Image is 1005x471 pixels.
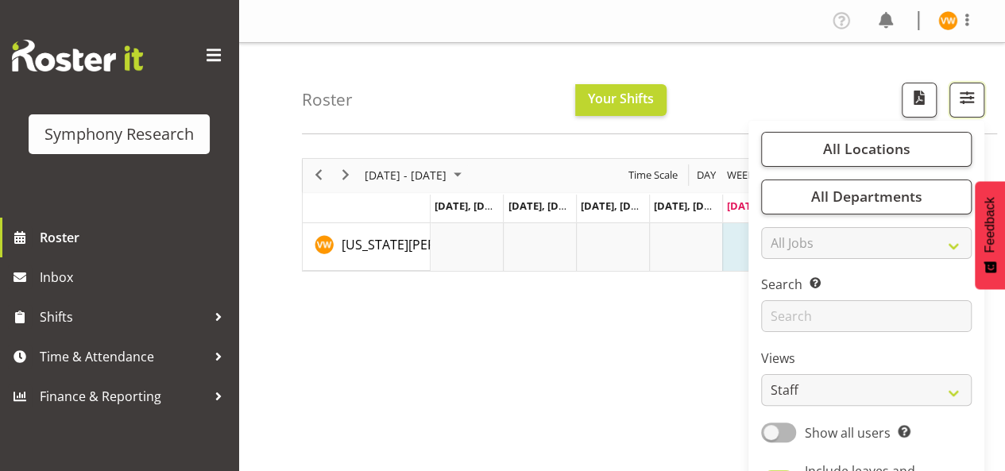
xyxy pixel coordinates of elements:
[822,139,910,158] span: All Locations
[44,122,194,146] div: Symphony Research
[727,199,799,213] span: [DATE], [DATE]
[695,165,717,185] span: Day
[588,90,654,107] span: Your Shifts
[949,83,984,118] button: Filter Shifts
[308,165,330,185] button: Previous
[810,187,922,206] span: All Departments
[761,180,972,214] button: All Departments
[975,181,1005,289] button: Feedback - Show survey
[805,424,891,442] span: Show all users
[40,226,230,249] span: Roster
[654,199,726,213] span: [DATE], [DATE]
[40,265,230,289] span: Inbox
[12,40,143,71] img: Rosterit website logo
[725,165,757,185] button: Timeline Week
[359,159,471,192] div: August 18 - 24, 2025
[305,159,332,192] div: previous period
[335,165,357,185] button: Next
[342,235,507,254] a: [US_STATE][PERSON_NAME]
[302,91,353,109] h4: Roster
[40,305,207,329] span: Shifts
[581,199,653,213] span: [DATE], [DATE]
[431,223,941,271] table: Timeline Week of August 22, 2025
[40,345,207,369] span: Time & Attendance
[938,11,957,30] img: virginia-wheeler11875.jpg
[302,158,941,272] div: Timeline Week of August 22, 2025
[761,349,972,368] label: Views
[435,199,507,213] span: [DATE], [DATE]
[40,384,207,408] span: Finance & Reporting
[902,83,937,118] button: Download a PDF of the roster according to the set date range.
[725,165,756,185] span: Week
[363,165,448,185] span: [DATE] - [DATE]
[761,132,972,167] button: All Locations
[626,165,681,185] button: Time Scale
[332,159,359,192] div: next period
[627,165,679,185] span: Time Scale
[362,165,469,185] button: August 2025
[983,197,997,253] span: Feedback
[761,275,972,294] label: Search
[342,236,507,253] span: [US_STATE][PERSON_NAME]
[575,84,667,116] button: Your Shifts
[694,165,719,185] button: Timeline Day
[508,199,580,213] span: [DATE], [DATE]
[303,223,431,271] td: Virginia Wheeler resource
[761,300,972,332] input: Search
